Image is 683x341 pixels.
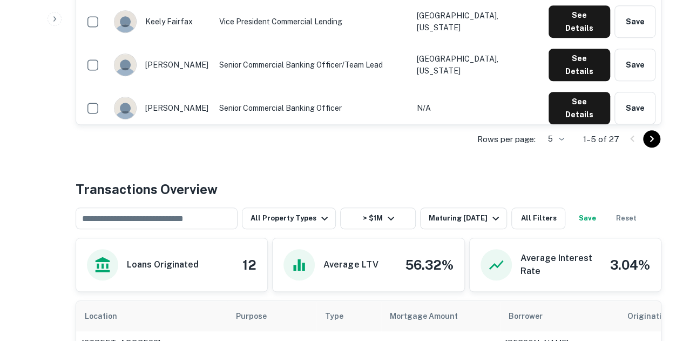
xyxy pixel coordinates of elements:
th: Mortgage Amount [381,301,500,331]
h6: Average LTV [323,258,378,271]
button: See Details [549,5,610,38]
td: [GEOGRAPHIC_DATA], [US_STATE] [411,43,543,86]
td: Senior Commercial Banking Officer [214,86,411,130]
button: All Filters [511,208,565,229]
img: 1c5u578iilxfi4m4dvc4q810q [114,11,136,32]
img: 244xhbkr7g40x6bsu4gi6q4ry [114,54,136,76]
h4: 12 [242,255,256,275]
td: N/A [411,86,543,130]
td: Senior Commercial Banking Officer/Team Lead [214,43,411,86]
span: Purpose [236,310,281,323]
div: keely fairfax [114,10,208,33]
span: Mortgage Amount [390,310,472,323]
div: Maturing [DATE] [429,212,502,225]
div: [PERSON_NAME] [114,54,208,76]
button: Save your search to get updates of matches that match your search criteria. [570,208,604,229]
h4: 56.32% [405,255,454,275]
span: Borrower [509,310,543,323]
button: Maturing [DATE] [420,208,507,229]
th: Location [76,301,227,331]
div: [PERSON_NAME] [114,97,208,119]
h6: Loans Originated [127,258,199,271]
button: All Property Types [242,208,336,229]
button: See Details [549,49,610,81]
h6: Average Interest Rate [520,252,601,278]
p: 1–5 of 27 [583,133,619,146]
button: See Details [549,92,610,124]
span: Type [325,310,357,323]
th: Type [316,301,381,331]
span: Location [85,310,131,323]
h4: 3.04% [610,255,650,275]
img: 244xhbkr7g40x6bsu4gi6q4ry [114,97,136,119]
th: Purpose [227,301,316,331]
button: Save [614,49,655,81]
th: Borrower [500,301,619,331]
button: Save [614,92,655,124]
h4: Transactions Overview [76,179,218,199]
button: Save [614,5,655,38]
iframe: Chat Widget [629,255,683,306]
div: 5 [540,131,566,147]
p: Rows per page: [477,133,536,146]
button: Reset [608,208,643,229]
button: Go to next page [643,130,660,148]
button: > $1M [340,208,416,229]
